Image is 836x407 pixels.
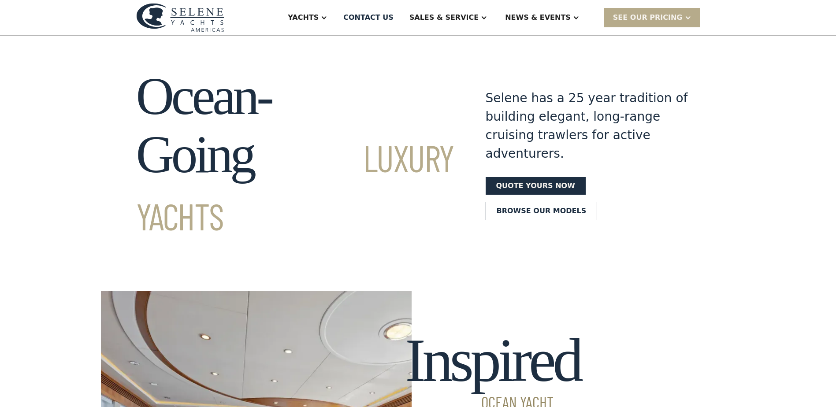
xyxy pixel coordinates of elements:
[486,177,586,195] a: Quote yours now
[486,202,598,220] a: Browse our models
[613,12,683,23] div: SEE Our Pricing
[136,3,224,32] img: logo
[604,8,700,27] div: SEE Our Pricing
[288,12,319,23] div: Yachts
[136,67,454,242] h1: Ocean-Going
[486,89,688,163] div: Selene has a 25 year tradition of building elegant, long-range cruising trawlers for active adven...
[343,12,394,23] div: Contact US
[136,135,454,238] span: Luxury Yachts
[505,12,571,23] div: News & EVENTS
[409,12,479,23] div: Sales & Service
